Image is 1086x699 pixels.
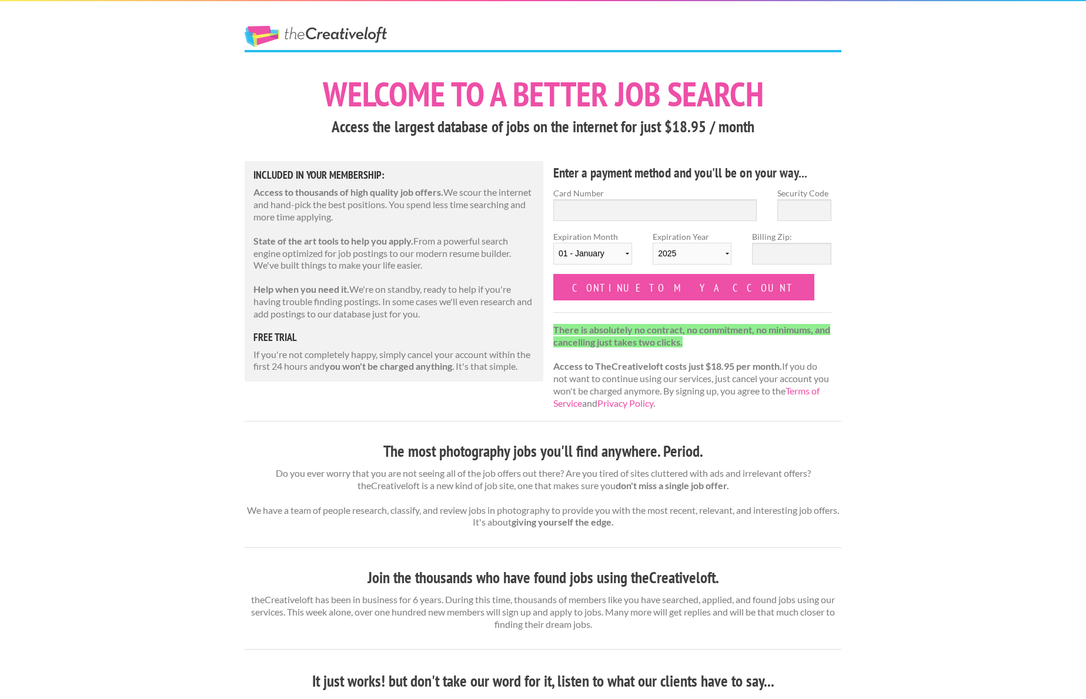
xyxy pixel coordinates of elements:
[553,385,820,409] a: Terms of Service
[553,187,757,199] label: Card Number
[653,230,731,274] label: Expiration Year
[752,230,831,243] label: Billing Zip:
[245,594,841,630] p: theCreativeloft has been in business for 6 years. During this time, thousands of members like you...
[253,332,534,343] h5: free trial
[253,349,534,373] p: If you're not completely happy, simply cancel your account within the first 24 hours and . It's t...
[553,324,830,347] strong: There is absolutely no contract, no commitment, no minimums, and cancelling just takes two clicks.
[253,283,349,295] strong: Help when you need it.
[253,186,534,223] p: We scour the internet and hand-pick the best positions. You spend less time searching and more ti...
[616,480,729,491] strong: don't miss a single job offer.
[553,274,814,300] input: Continue to my account
[245,670,841,693] h3: It just works! but don't take our word for it, listen to what our clients have to say...
[653,243,731,265] select: Expiration Year
[245,77,841,111] h1: Welcome to a better job search
[253,235,534,272] p: From a powerful search engine optimized for job postings to our modern resume builder. We've buil...
[253,170,534,180] h5: Included in Your Membership:
[245,26,387,47] a: The Creative Loft
[553,360,782,372] strong: Access to TheCreativeloft costs just $18.95 per month.
[245,440,841,463] h3: The most photography jobs you'll find anywhere. Period.
[553,243,632,265] select: Expiration Month
[253,186,443,198] strong: Access to thousands of high quality job offers.
[777,187,831,199] label: Security Code
[245,567,841,589] h3: Join the thousands who have found jobs using theCreativeloft.
[253,283,534,320] p: We're on standby, ready to help if you're having trouble finding postings. In some cases we'll ev...
[325,360,452,372] strong: you won't be charged anything
[553,324,831,410] p: If you do not want to continue using our services, just cancel your account you won't be charged ...
[512,516,614,527] strong: giving yourself the edge.
[253,235,413,246] strong: State of the art tools to help you apply.
[553,230,632,274] label: Expiration Month
[597,397,653,409] a: Privacy Policy
[245,467,841,529] p: Do you ever worry that you are not seeing all of the job offers out there? Are you tired of sites...
[553,163,831,182] h4: Enter a payment method and you'll be on your way...
[245,116,841,138] h3: Access the largest database of jobs on the internet for just $18.95 / month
